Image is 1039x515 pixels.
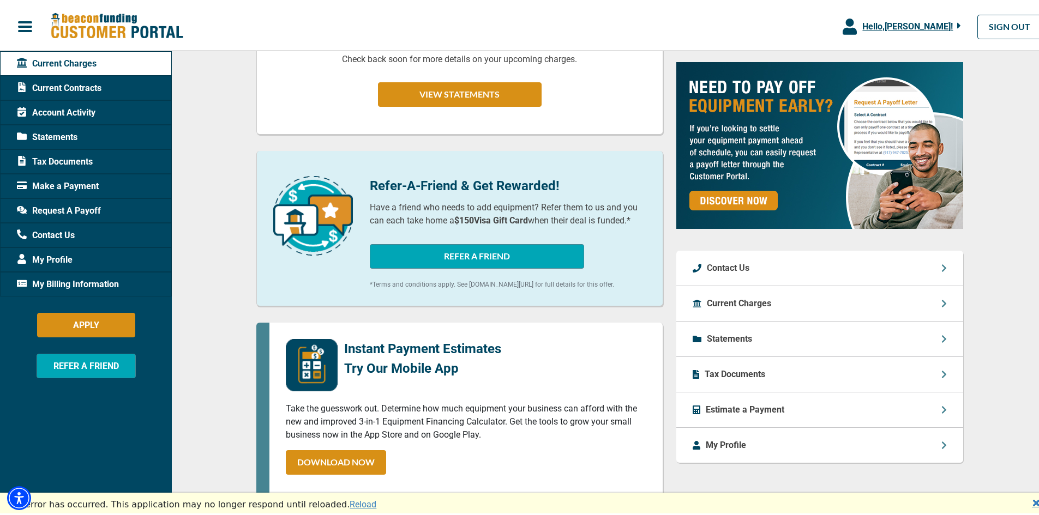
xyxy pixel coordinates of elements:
p: Refer-A-Friend & Get Rewarded! [370,174,646,193]
img: Beacon Funding Customer Portal Logo [50,10,183,38]
button: VIEW STATEMENTS [378,80,542,105]
p: Have a friend who needs to add equipment? Refer them to us and you can each take home a when thei... [370,199,646,225]
p: Check back soon for more details on your upcoming charges. [342,51,577,64]
span: Request A Payoff [17,202,101,215]
p: Instant Payment Estimates [344,337,501,356]
p: *Terms and conditions apply. See [DOMAIN_NAME][URL] for full details for this offer. [370,277,646,287]
p: Current Charges [707,295,771,308]
span: My Billing Information [17,276,119,289]
span: Account Activity [17,104,95,117]
b: $150 Visa Gift Card [454,213,528,223]
span: Statements [17,129,77,142]
span: Make a Payment [17,178,99,191]
button: REFER A FRIEND [370,242,584,266]
a: Reload [350,497,376,507]
a: DOWNLOAD NOW [286,448,386,472]
button: APPLY [37,311,135,335]
div: Accessibility Menu [7,484,31,508]
img: mobile-app-logo.png [286,337,338,389]
span: Hello, [PERSON_NAME] ! [862,19,953,29]
img: refer-a-friend-icon.png [273,174,353,253]
p: Tax Documents [705,366,765,379]
button: REFER A FRIEND [37,352,136,376]
p: Estimate a Payment [706,401,784,414]
img: payoff-ad-px.jpg [676,60,963,227]
span: Current Contracts [17,80,101,93]
span: My Profile [17,251,73,264]
p: Take the guesswork out. Determine how much equipment your business can afford with the new and im... [286,400,646,439]
p: Contact Us [707,259,749,272]
p: Try Our Mobile App [344,356,501,376]
span: Current Charges [17,55,97,68]
span: Contact Us [17,227,75,240]
span: Tax Documents [17,153,93,166]
p: Statements [707,330,752,343]
p: My Profile [706,437,746,450]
